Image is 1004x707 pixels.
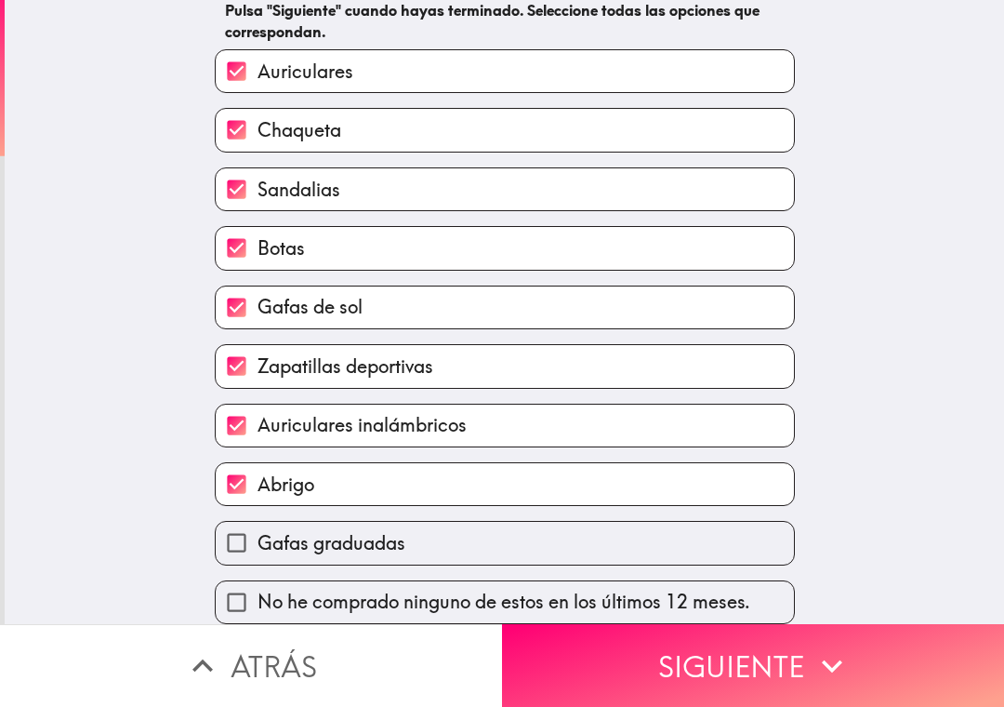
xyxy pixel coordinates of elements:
button: Auriculares [216,50,794,92]
button: Zapatillas deportivas [216,345,794,387]
span: Gafas graduadas [258,530,405,556]
span: Gafas de sol [258,294,363,320]
button: No he comprado ninguno de estos en los últimos 12 meses. [216,581,794,623]
span: No he comprado ninguno de estos en los últimos 12 meses. [258,589,750,615]
span: Chaqueta [258,117,341,143]
span: Auriculares inalámbricos [258,412,467,438]
button: Chaqueta [216,109,794,151]
span: Abrigo [258,472,314,498]
button: Siguiente [502,624,1004,707]
span: Sandalias [258,177,340,203]
span: Botas [258,235,305,261]
span: Auriculares [258,59,353,85]
button: Gafas de sol [216,287,794,328]
button: Sandalias [216,168,794,210]
button: Abrigo [216,463,794,505]
span: Zapatillas deportivas [258,353,433,380]
button: Botas [216,227,794,269]
button: Auriculares inalámbricos [216,405,794,447]
button: Gafas graduadas [216,522,794,564]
